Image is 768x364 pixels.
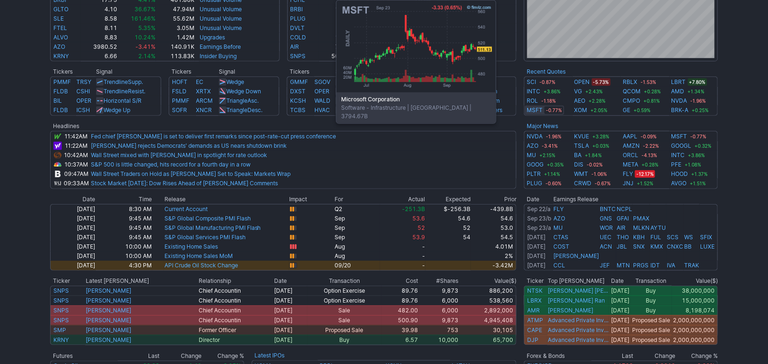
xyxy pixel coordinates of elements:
[53,336,69,343] a: KRNY
[287,67,335,76] th: Tickers
[164,205,208,212] a: Current Account
[691,106,710,114] span: +0.25%
[527,179,542,188] a: PLUG
[91,142,287,149] a: [PERSON_NAME] rejects Democrats' demands as US nears shutdown brink
[623,106,630,115] a: GE
[586,161,604,168] span: -0.02%
[553,252,599,259] a: [PERSON_NAME]
[50,195,96,204] th: Date
[164,262,238,269] a: API Crude Oil Stock Change
[50,67,96,76] th: Tickers
[574,87,582,96] a: VG
[200,53,237,60] a: Insider Buying
[590,170,609,178] span: -1.06%
[86,307,131,314] a: [PERSON_NAME]
[291,15,306,22] a: PLUG
[200,43,241,50] a: Earnings Before
[633,262,649,269] a: PRGS
[623,141,640,151] a: AMZN
[527,132,543,141] a: NVDA
[319,33,352,42] td: 12.73
[291,34,306,41] a: COLD
[542,88,562,95] span: +3.86%
[134,6,156,13] span: 36.67%
[635,170,655,178] span: -12.17%
[633,215,649,222] a: PMAX
[553,243,569,250] a: COST
[196,78,204,85] a: EC
[81,5,118,14] td: 4.10
[53,78,71,85] a: PMMF
[524,223,553,233] td: After Market Close
[527,151,536,160] a: MU
[172,88,186,95] a: FSLD
[527,224,551,231] a: Sep 23/a
[156,5,195,14] td: 47.94M
[335,214,380,223] td: Sep
[545,161,565,168] span: +0.35%
[639,133,658,140] span: -0.09%
[548,307,593,314] a: [PERSON_NAME]
[617,234,629,241] a: THO
[319,23,352,33] td: 0.56
[471,195,516,204] th: Prior
[574,106,588,115] a: XOM
[314,97,330,104] a: WALD
[642,97,661,105] span: +0.81%
[538,78,557,86] span: -0.87%
[196,97,213,104] a: ARCM
[548,326,609,334] a: Advanced Private Investimentos Inova Simples (I.S.)
[96,204,152,214] td: 8:30 AM
[543,170,561,178] span: +1.14%
[574,141,589,151] a: TSLA
[600,215,612,222] a: GNS
[684,161,703,168] span: +1.08%
[156,42,195,52] td: 140.91K
[335,233,380,242] td: Sep
[671,87,685,96] a: AMD
[650,224,666,231] a: AYTU
[81,23,118,33] td: 8.11
[104,106,130,114] a: Wedge Up
[553,205,564,212] a: FLY
[527,252,545,259] a: [DATE]
[104,78,128,85] span: Trendline
[131,15,156,22] span: 161.46%
[314,88,329,95] a: OPER
[527,336,538,343] a: DJP
[96,223,152,233] td: 9:45 AM
[574,179,592,188] a: CRWD
[291,43,299,50] a: AIR
[335,195,380,204] th: For
[594,180,612,187] span: -0.67%
[553,234,568,241] a: CTAS
[104,78,143,85] a: TrendlineSupp.
[254,352,284,359] a: Latest IPOs
[247,106,262,114] span: Desc.
[689,133,708,140] span: -0.77%
[641,142,660,150] span: -2.22%
[527,287,543,294] a: NTSK
[527,297,542,304] a: LBRX
[50,233,96,242] td: [DATE]
[247,97,259,104] span: Asc.
[164,195,289,204] th: Release
[76,97,91,104] a: OPER
[527,205,551,212] a: Sep 22/a
[91,161,251,168] a: S&P 500 is little changed, hits record for a fourth day in a row
[200,34,225,41] a: Upgrades
[584,152,604,159] span: +1.84%
[592,78,611,86] span: -5.73%
[290,78,308,85] a: GMMF
[589,106,609,114] span: +2.05%
[574,132,589,141] a: KVUE
[600,234,611,241] a: UEC
[527,77,536,87] a: SCI
[53,43,65,50] a: AZO
[527,307,540,314] a: AMR
[86,297,131,304] a: [PERSON_NAME]
[700,234,712,241] a: SFIX
[553,215,565,222] a: AZO
[53,317,69,324] a: SNPS
[540,142,559,150] span: -3.41%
